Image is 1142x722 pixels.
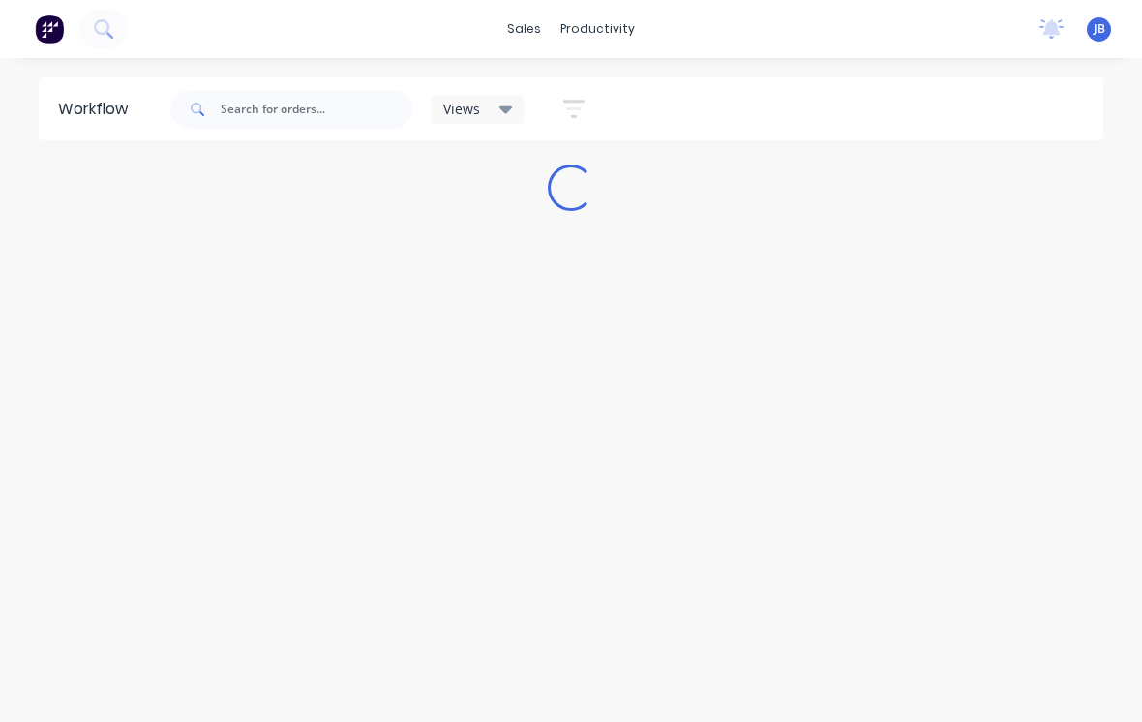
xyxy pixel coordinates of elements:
[551,15,645,44] div: productivity
[497,15,551,44] div: sales
[1094,20,1105,38] span: JB
[35,15,64,44] img: Factory
[221,90,412,129] input: Search for orders...
[58,98,137,121] div: Workflow
[443,99,480,119] span: Views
